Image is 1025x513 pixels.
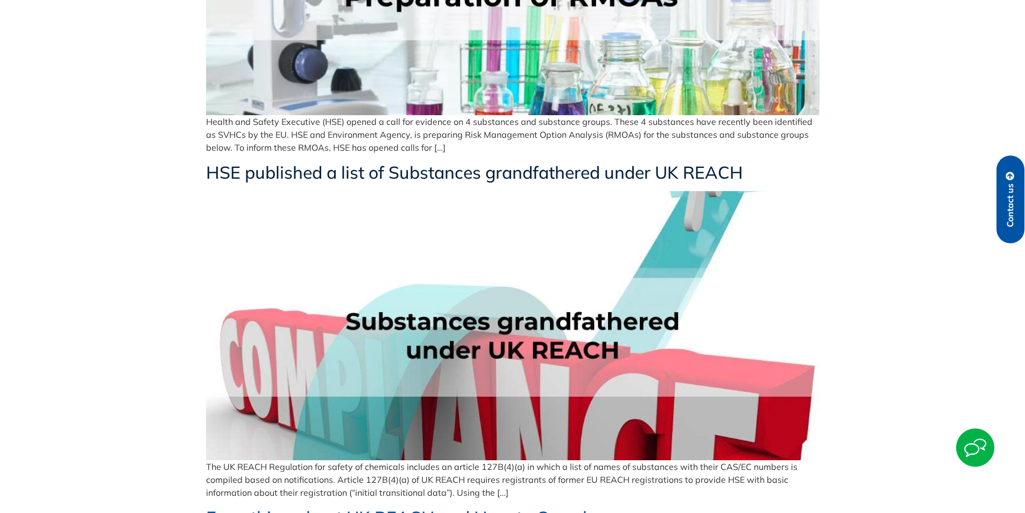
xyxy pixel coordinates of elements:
[956,428,994,467] img: Start Chat
[206,460,819,499] p: The UK REACH Regulation for safety of chemicals includes an article 127B(4)(a) in which a list of...
[206,115,819,154] p: Health and Safety Executive (HSE) opened a call for evidence on 4 substances and substance groups...
[996,156,1024,243] a: Contact us
[206,161,743,183] a: HSE published a list of Substances grandfathered under UK REACH
[1006,184,1015,227] span: Contact us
